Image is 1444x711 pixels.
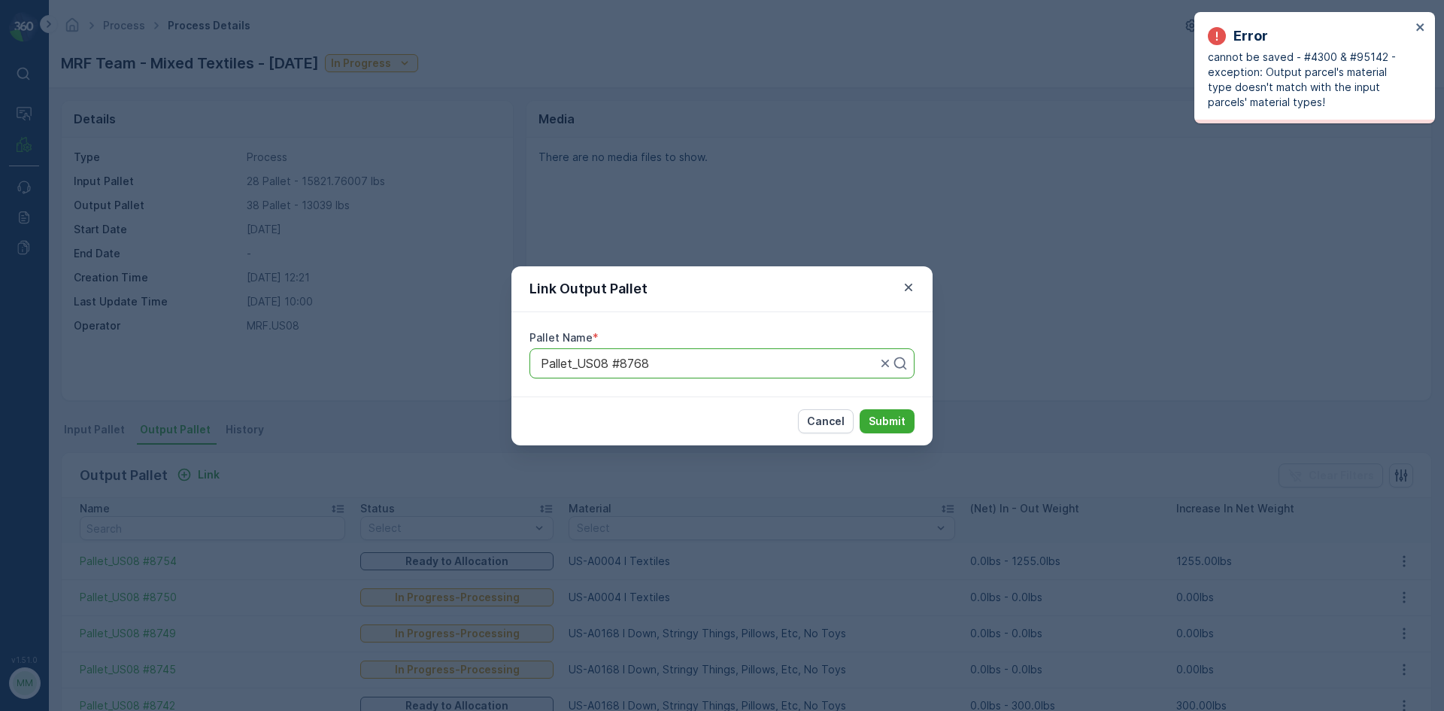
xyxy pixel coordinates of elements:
[529,278,648,299] p: Link Output Pallet
[1415,21,1426,35] button: close
[798,409,854,433] button: Cancel
[807,414,845,429] p: Cancel
[1208,50,1411,110] p: cannot be saved - #4300 & #95142 - exception: Output parcel's material type doesn't match with th...
[1233,26,1268,47] p: Error
[860,409,915,433] button: Submit
[869,414,906,429] p: Submit
[529,331,593,344] label: Pallet Name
